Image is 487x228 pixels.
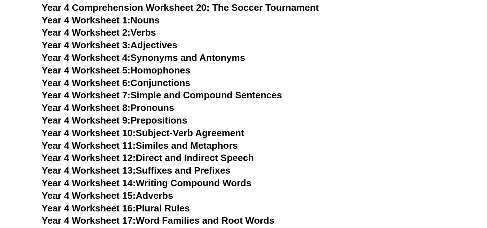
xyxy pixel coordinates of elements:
span: Year 4 Worksheet 3: [42,40,131,50]
span: Year 4 Worksheet 11: [42,140,136,151]
a: Year 4 Worksheet 3:Adjectives [42,40,178,50]
a: Year 4 Worksheet 8:Pronouns [42,102,174,113]
span: Year 4 Worksheet 1: [42,15,131,26]
a: Year 4 Worksheet 1:Nouns [42,15,160,26]
a: Year 4 Comprehension Worksheet 20: The Soccer Tournament [42,2,319,13]
a: Year 4 Worksheet 2:Verbs [42,27,156,38]
span: Year 4 Worksheet 5: [42,65,131,76]
span: Year 4 Worksheet 4: [42,52,131,63]
a: Year 4 Worksheet 16:Plural Rules [42,203,190,214]
a: Year 4 Worksheet 7:Simple and Compound Sentences [42,90,282,100]
span: Year 4 Worksheet 9: [42,115,131,126]
span: Year 4 Worksheet 14: [42,178,136,188]
iframe: Chat Widget [367,147,487,228]
span: Year 4 Worksheet 7: [42,90,131,100]
span: Year 4 Worksheet 15: [42,190,136,201]
a: Year 4 Worksheet 17:Word Families and Root Words [42,215,274,226]
a: Year 4 Worksheet 15:Adverbs [42,190,173,201]
span: Year 4 Worksheet 6: [42,77,131,88]
a: Year 4 Worksheet 4:Synonyms and Antonyms [42,52,245,63]
a: Year 4 Worksheet 5:Homophones [42,65,191,76]
a: Year 4 Worksheet 13:Suffixes and Prefixes [42,165,231,176]
a: Year 4 Worksheet 9:Prepositions [42,115,187,126]
span: Year 4 Worksheet 8: [42,102,131,113]
span: Year 4 Worksheet 17: [42,215,136,226]
a: Year 4 Worksheet 14:Writing Compound Words [42,178,252,188]
span: Year 4 Worksheet 2: [42,27,131,38]
span: Year 4 Worksheet 10: [42,128,136,138]
a: Year 4 Worksheet 11:Similes and Metaphors [42,140,238,151]
a: Year 4 Worksheet 12:Direct and Indirect Speech [42,152,254,163]
span: Year 4 Worksheet 12: [42,152,136,163]
span: Year 4 Worksheet 13: [42,165,136,176]
span: Year 4 Worksheet 16: [42,203,136,214]
a: Year 4 Worksheet 10:Subject-Verb Agreement [42,128,244,138]
a: Year 4 Worksheet 6:Conjunctions [42,77,191,88]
